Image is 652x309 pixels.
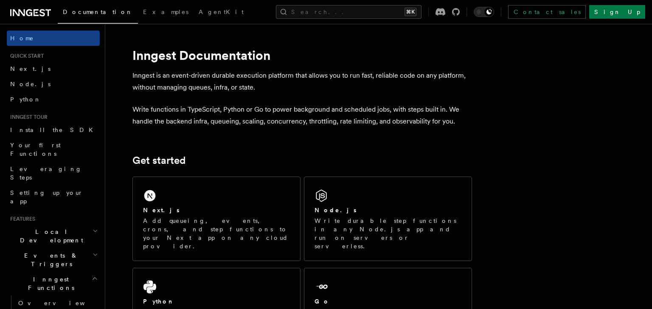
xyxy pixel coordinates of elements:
[10,81,51,87] span: Node.js
[7,122,100,138] a: Install the SDK
[58,3,138,24] a: Documentation
[405,8,416,16] kbd: ⌘K
[143,8,188,15] span: Examples
[10,96,41,103] span: Python
[304,177,472,261] a: Node.jsWrite durable step functions in any Node.js app and run on servers or serverless.
[7,228,93,244] span: Local Development
[7,161,100,185] a: Leveraging Steps
[10,166,82,181] span: Leveraging Steps
[194,3,249,23] a: AgentKit
[508,5,586,19] a: Contact sales
[10,126,98,133] span: Install the SDK
[7,272,100,295] button: Inngest Functions
[10,142,61,157] span: Your first Functions
[132,48,472,63] h1: Inngest Documentation
[7,61,100,76] a: Next.js
[7,53,44,59] span: Quick start
[143,216,290,250] p: Add queueing, events, crons, and step functions to your Next app on any cloud provider.
[7,114,48,121] span: Inngest tour
[7,185,100,209] a: Setting up your app
[132,104,472,127] p: Write functions in TypeScript, Python or Go to power background and scheduled jobs, with steps bu...
[143,206,180,214] h2: Next.js
[7,31,100,46] a: Home
[7,251,93,268] span: Events & Triggers
[10,189,83,205] span: Setting up your app
[10,65,51,72] span: Next.js
[132,70,472,93] p: Inngest is an event-driven durable execution platform that allows you to run fast, reliable code ...
[143,297,174,306] h2: Python
[63,8,133,15] span: Documentation
[10,34,34,42] span: Home
[474,7,494,17] button: Toggle dark mode
[199,8,244,15] span: AgentKit
[7,92,100,107] a: Python
[138,3,194,23] a: Examples
[132,154,185,166] a: Get started
[7,248,100,272] button: Events & Triggers
[7,224,100,248] button: Local Development
[7,76,100,92] a: Node.js
[315,206,357,214] h2: Node.js
[7,138,100,161] a: Your first Functions
[7,216,35,222] span: Features
[315,297,330,306] h2: Go
[132,177,301,261] a: Next.jsAdd queueing, events, crons, and step functions to your Next app on any cloud provider.
[18,300,106,306] span: Overview
[7,275,92,292] span: Inngest Functions
[315,216,461,250] p: Write durable step functions in any Node.js app and run on servers or serverless.
[589,5,645,19] a: Sign Up
[276,5,422,19] button: Search...⌘K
